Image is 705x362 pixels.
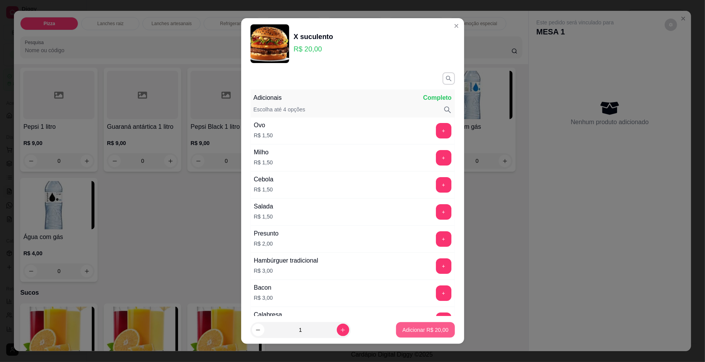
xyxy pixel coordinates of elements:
[252,324,264,336] button: decrease-product-quantity
[436,231,451,247] button: add
[254,148,273,157] div: Milho
[294,31,333,42] div: X suculento
[254,256,318,265] div: Hambúrguer tradicional
[254,240,279,248] p: R$ 2,00
[436,177,451,193] button: add
[254,229,279,238] div: Presunto
[254,310,282,319] div: Calabresa
[436,258,451,274] button: add
[254,283,273,292] div: Bacon
[254,213,273,220] p: R$ 1,50
[423,93,452,102] p: Completo
[436,123,451,138] button: add
[337,324,349,336] button: increase-product-quantity
[402,326,448,334] p: Adicionar R$ 20,00
[436,285,451,301] button: add
[254,93,282,102] p: Adicionais
[254,131,273,139] p: R$ 1,50
[396,322,455,338] button: Adicionar R$ 20,00
[254,186,274,193] p: R$ 1,50
[254,202,273,211] div: Salada
[254,106,305,114] p: Escolha até 4 opções
[436,204,451,220] button: add
[294,44,333,55] p: R$ 20,00
[254,267,318,275] p: R$ 3,00
[250,24,289,63] img: product-image
[254,159,273,166] p: R$ 1,50
[450,20,463,32] button: Close
[436,150,451,166] button: add
[436,312,451,328] button: add
[254,175,274,184] div: Cebola
[254,121,273,130] div: Ovo
[254,294,273,302] p: R$ 3,00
